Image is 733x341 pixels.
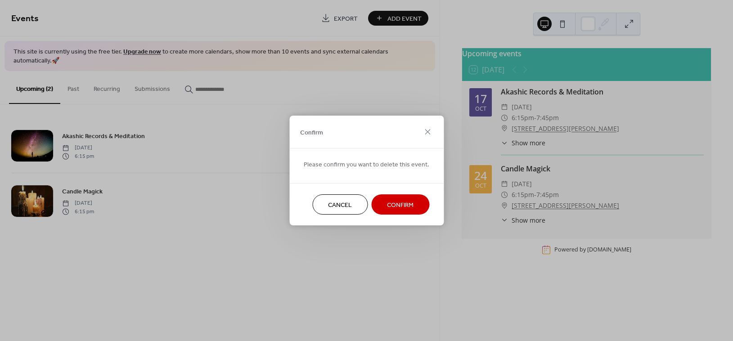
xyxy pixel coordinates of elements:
[387,201,414,210] span: Confirm
[300,128,323,137] span: Confirm
[328,201,352,210] span: Cancel
[304,160,429,170] span: Please confirm you want to delete this event.
[371,194,429,215] button: Confirm
[312,194,368,215] button: Cancel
